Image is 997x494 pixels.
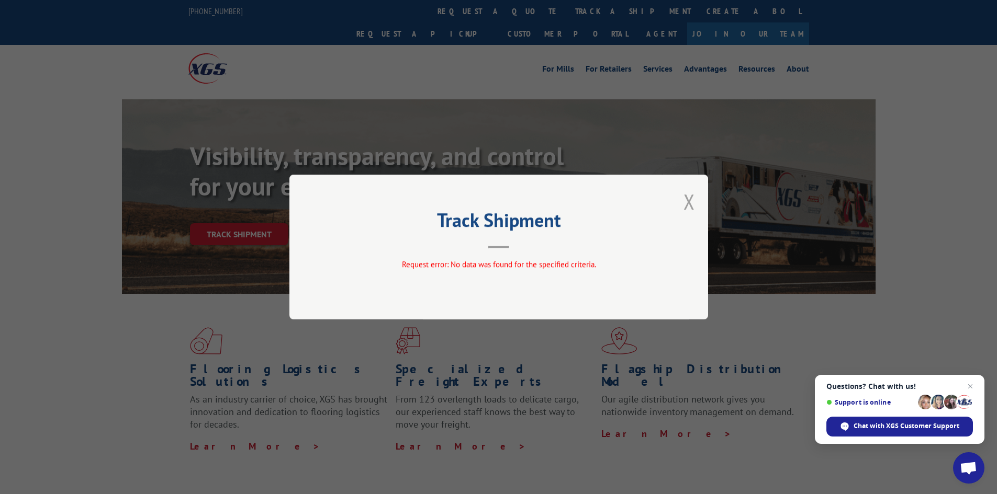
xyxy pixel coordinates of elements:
[684,188,695,215] button: Close modal
[342,213,656,233] h2: Track Shipment
[854,421,959,431] span: Chat with XGS Customer Support
[826,417,973,436] span: Chat with XGS Customer Support
[826,398,914,406] span: Support is online
[401,259,596,269] span: Request error: No data was found for the specified criteria.
[953,452,984,484] a: Open chat
[826,382,973,390] span: Questions? Chat with us!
